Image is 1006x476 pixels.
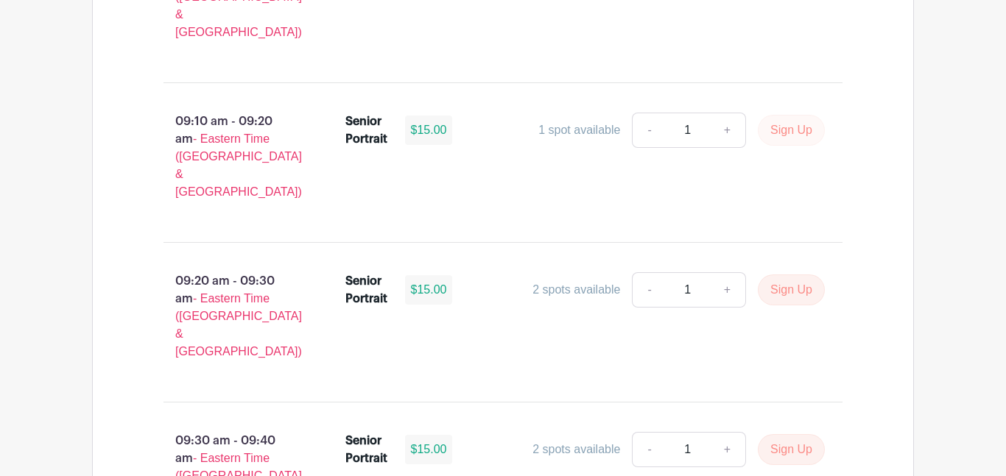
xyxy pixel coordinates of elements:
[538,121,620,139] div: 1 spot available
[140,266,322,366] p: 09:20 am - 09:30 am
[632,272,666,308] a: -
[532,281,620,299] div: 2 spots available
[758,434,825,465] button: Sign Up
[175,292,302,358] span: - Eastern Time ([GEOGRAPHIC_DATA] & [GEOGRAPHIC_DATA])
[345,432,387,467] div: Senior Portrait
[405,435,453,464] div: $15.00
[405,116,453,145] div: $15.00
[709,432,746,467] a: +
[632,113,666,148] a: -
[709,113,746,148] a: +
[140,107,322,207] p: 09:10 am - 09:20 am
[532,441,620,458] div: 2 spots available
[758,115,825,146] button: Sign Up
[758,274,825,305] button: Sign Up
[709,272,746,308] a: +
[632,432,666,467] a: -
[345,113,387,148] div: Senior Portrait
[405,275,453,305] div: $15.00
[345,272,387,308] div: Senior Portrait
[175,132,302,198] span: - Eastern Time ([GEOGRAPHIC_DATA] & [GEOGRAPHIC_DATA])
